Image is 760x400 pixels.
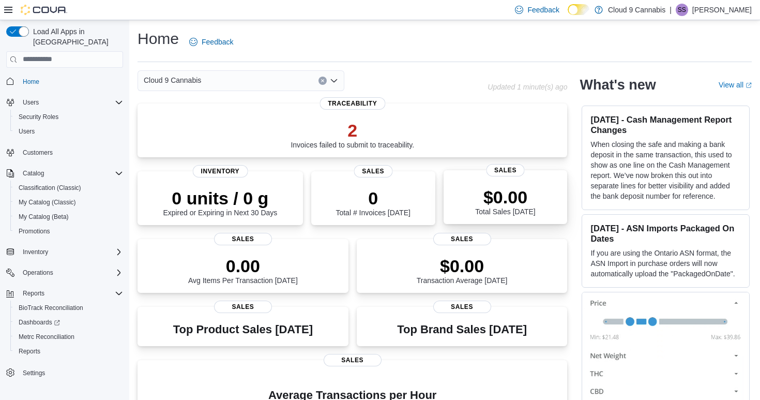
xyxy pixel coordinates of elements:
[475,187,535,216] div: Total Sales [DATE]
[14,125,123,138] span: Users
[2,265,127,280] button: Operations
[19,333,74,341] span: Metrc Reconciliation
[324,354,382,366] span: Sales
[19,96,43,109] button: Users
[19,318,60,327] span: Dashboards
[14,225,123,238] span: Promotions
[10,315,127,330] a: Dashboards
[692,4,752,16] p: [PERSON_NAME]
[29,26,123,47] span: Load All Apps in [GEOGRAPHIC_DATA]
[10,210,127,224] button: My Catalog (Beta)
[144,74,201,86] span: Cloud 9 Cannabis
[475,187,535,208] p: $0.00
[2,145,127,160] button: Customers
[14,111,123,123] span: Security Roles
[320,97,385,110] span: Traceability
[14,345,44,358] a: Reports
[163,188,277,209] p: 0 units / 0 g
[14,196,80,209] a: My Catalog (Classic)
[19,113,58,121] span: Security Roles
[23,78,39,86] span: Home
[488,83,567,91] p: Updated 1 minute(s) ago
[214,301,272,313] span: Sales
[19,184,81,192] span: Classification (Classic)
[678,4,686,16] span: SS
[19,287,49,300] button: Reports
[291,120,414,141] p: 2
[2,245,127,259] button: Inventory
[590,139,741,201] p: When closing the safe and making a bank deposit in the same transaction, this used to show as one...
[590,114,741,135] h3: [DATE] - Cash Management Report Changes
[354,165,392,177] span: Sales
[291,120,414,149] div: Invoices failed to submit to traceability.
[14,182,85,194] a: Classification (Classic)
[10,195,127,210] button: My Catalog (Classic)
[19,266,123,279] span: Operations
[14,211,123,223] span: My Catalog (Beta)
[19,76,43,88] a: Home
[19,287,123,300] span: Reports
[14,331,79,343] a: Metrc Reconciliation
[19,266,57,279] button: Operations
[23,149,53,157] span: Customers
[746,82,752,88] svg: External link
[19,75,123,88] span: Home
[188,256,298,276] p: 0.00
[417,256,508,276] p: $0.00
[10,330,127,344] button: Metrc Reconciliation
[19,198,76,206] span: My Catalog (Classic)
[14,111,63,123] a: Security Roles
[14,211,73,223] a: My Catalog (Beta)
[173,323,313,336] h3: Top Product Sales [DATE]
[336,188,410,209] p: 0
[14,225,54,238] a: Promotions
[417,256,508,285] div: Transaction Average [DATE]
[2,166,127,181] button: Catalog
[14,345,123,358] span: Reports
[318,77,327,85] button: Clear input
[14,125,39,138] a: Users
[19,213,69,221] span: My Catalog (Beta)
[14,182,123,194] span: Classification (Classic)
[19,366,123,379] span: Settings
[10,224,127,239] button: Promotions
[2,286,127,301] button: Reports
[214,233,272,245] span: Sales
[19,96,123,109] span: Users
[397,323,527,336] h3: Top Brand Sales [DATE]
[568,4,589,15] input: Dark Mode
[202,37,233,47] span: Feedback
[19,246,52,258] button: Inventory
[590,248,741,279] p: If you are using the Ontario ASN format, the ASN Import in purchase orders will now automatically...
[163,188,277,217] div: Expired or Expiring in Next 30 Days
[19,367,49,379] a: Settings
[193,165,248,177] span: Inventory
[590,223,741,244] h3: [DATE] - ASN Imports Packaged On Dates
[330,77,338,85] button: Open list of options
[580,77,656,93] h2: What's new
[23,369,45,377] span: Settings
[21,5,67,15] img: Cova
[19,146,123,159] span: Customers
[19,246,123,258] span: Inventory
[23,169,44,177] span: Catalog
[527,5,559,15] span: Feedback
[19,347,40,355] span: Reports
[433,233,491,245] span: Sales
[23,248,48,256] span: Inventory
[719,81,752,89] a: View allExternal link
[486,164,525,176] span: Sales
[2,74,127,89] button: Home
[188,256,298,285] div: Avg Items Per Transaction [DATE]
[14,331,123,343] span: Metrc Reconciliation
[23,289,44,298] span: Reports
[19,304,83,312] span: BioTrack Reconciliation
[138,28,179,49] h1: Home
[10,124,127,139] button: Users
[14,196,123,209] span: My Catalog (Classic)
[433,301,491,313] span: Sales
[10,301,127,315] button: BioTrack Reconciliation
[670,4,672,16] p: |
[2,95,127,110] button: Users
